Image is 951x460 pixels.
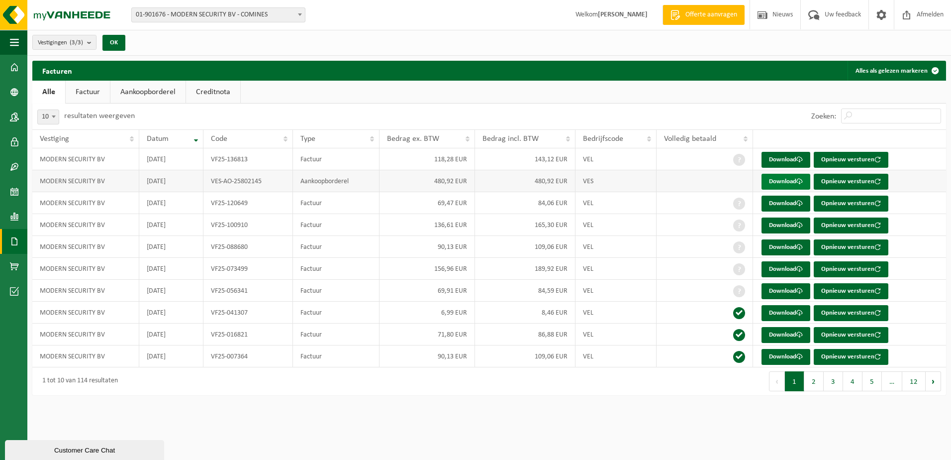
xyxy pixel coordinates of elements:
td: 6,99 EUR [380,302,475,324]
td: MODERN SECURITY BV [32,258,139,280]
td: [DATE] [139,302,203,324]
a: Aankoopborderel [110,81,186,104]
td: MODERN SECURITY BV [32,345,139,367]
button: 5 [862,371,882,391]
td: Factuur [293,236,380,258]
span: 01-901676 - MODERN SECURITY BV - COMINES [131,7,305,22]
td: 136,61 EUR [380,214,475,236]
td: Factuur [293,280,380,302]
label: resultaten weergeven [64,112,135,120]
td: 84,06 EUR [475,192,575,214]
td: VF25-120649 [203,192,293,214]
a: Factuur [66,81,110,104]
td: 118,28 EUR [380,148,475,170]
td: [DATE] [139,280,203,302]
button: 1 [785,371,804,391]
td: [DATE] [139,192,203,214]
td: [DATE] [139,148,203,170]
button: 12 [902,371,926,391]
td: MODERN SECURITY BV [32,324,139,345]
td: VF25-088680 [203,236,293,258]
span: Bedrijfscode [583,135,623,143]
a: Download [761,152,810,168]
td: VEL [575,302,657,324]
td: VF25-136813 [203,148,293,170]
a: Download [761,261,810,277]
td: VEL [575,236,657,258]
td: VEL [575,148,657,170]
span: Vestiging [40,135,69,143]
button: OK [102,35,125,51]
td: Aankoopborderel [293,170,380,192]
a: Download [761,196,810,212]
a: Download [761,239,810,255]
td: VEL [575,324,657,345]
button: 4 [843,371,862,391]
span: Offerte aanvragen [683,10,740,20]
td: Factuur [293,324,380,345]
a: Offerte aanvragen [663,5,745,25]
button: Vestigingen(3/3) [32,35,96,50]
a: Download [761,305,810,321]
span: Volledig betaald [664,135,716,143]
h2: Facturen [32,61,82,80]
a: Download [761,327,810,343]
td: VEL [575,280,657,302]
td: VEL [575,345,657,367]
td: 8,46 EUR [475,302,575,324]
td: [DATE] [139,324,203,345]
span: 10 [38,110,59,124]
button: Opnieuw versturen [814,218,888,233]
span: Vestigingen [38,35,83,50]
td: 156,96 EUR [380,258,475,280]
td: VF25-073499 [203,258,293,280]
td: MODERN SECURITY BV [32,214,139,236]
span: Code [211,135,227,143]
span: … [882,371,902,391]
td: [DATE] [139,345,203,367]
td: [DATE] [139,258,203,280]
button: Opnieuw versturen [814,349,888,365]
td: 69,91 EUR [380,280,475,302]
td: 480,92 EUR [380,170,475,192]
span: Bedrag incl. BTW [482,135,539,143]
td: Factuur [293,258,380,280]
td: VEL [575,192,657,214]
td: 90,13 EUR [380,236,475,258]
td: VF25-041307 [203,302,293,324]
span: 10 [37,110,59,124]
button: Opnieuw versturen [814,196,888,212]
button: Alles als gelezen markeren [848,61,945,81]
td: VEL [575,214,657,236]
button: Opnieuw versturen [814,152,888,168]
td: 165,30 EUR [475,214,575,236]
span: Datum [147,135,169,143]
span: Type [300,135,315,143]
td: 480,92 EUR [475,170,575,192]
iframe: chat widget [5,438,166,460]
td: 109,06 EUR [475,345,575,367]
button: Opnieuw versturen [814,283,888,299]
td: Factuur [293,192,380,214]
span: Bedrag ex. BTW [387,135,439,143]
td: VF25-007364 [203,345,293,367]
td: Factuur [293,148,380,170]
button: Opnieuw versturen [814,305,888,321]
strong: [PERSON_NAME] [598,11,648,18]
button: Opnieuw versturen [814,239,888,255]
td: VF25-016821 [203,324,293,345]
label: Zoeken: [811,113,836,120]
td: 189,92 EUR [475,258,575,280]
a: Download [761,349,810,365]
td: MODERN SECURITY BV [32,302,139,324]
count: (3/3) [70,39,83,46]
td: 86,88 EUR [475,324,575,345]
td: 109,06 EUR [475,236,575,258]
td: [DATE] [139,214,203,236]
td: VES [575,170,657,192]
button: Previous [769,371,785,391]
td: Factuur [293,302,380,324]
td: 143,12 EUR [475,148,575,170]
button: Opnieuw versturen [814,174,888,190]
div: 1 tot 10 van 114 resultaten [37,372,118,390]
